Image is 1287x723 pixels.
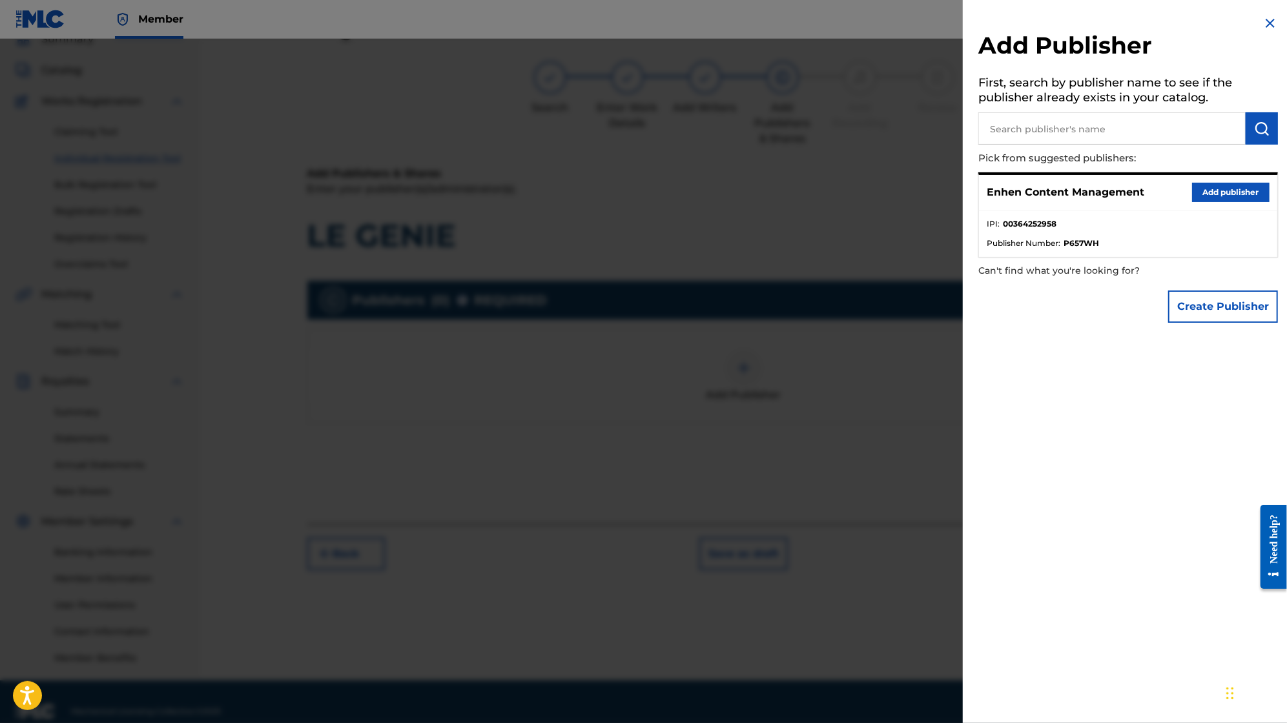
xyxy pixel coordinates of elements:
h2: Add Publisher [978,31,1278,64]
iframe: Chat Widget [1222,661,1287,723]
iframe: Resource Center [1251,495,1287,599]
span: IPI : [987,218,1000,230]
img: Top Rightsholder [115,12,130,27]
button: Add publisher [1192,183,1270,202]
p: Can't find what you're looking for? [978,258,1204,284]
h5: First, search by publisher name to see if the publisher already exists in your catalog. [978,72,1278,112]
strong: P657WH [1064,238,1099,249]
p: Enhen Content Management [987,185,1144,200]
img: Search Works [1254,121,1270,136]
img: MLC Logo [15,10,65,28]
p: Pick from suggested publishers: [978,145,1204,172]
span: Member [138,12,183,26]
div: Drag [1226,674,1234,713]
input: Search publisher's name [978,112,1246,145]
span: Publisher Number : [987,238,1060,249]
button: Create Publisher [1168,290,1278,323]
strong: 00364252958 [1003,218,1056,230]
